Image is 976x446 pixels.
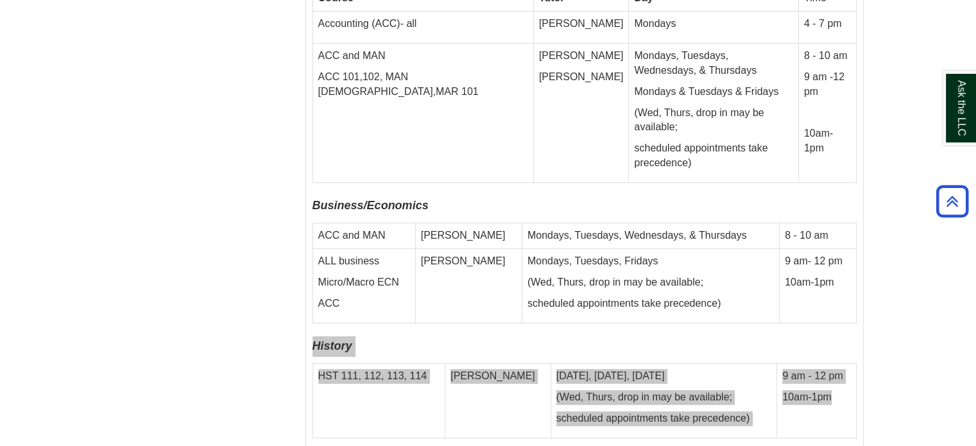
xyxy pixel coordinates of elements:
[785,254,850,269] p: 9 am- 12 pm
[539,49,624,64] p: [PERSON_NAME]
[556,369,772,384] p: [DATE], [DATE], [DATE]
[318,17,528,31] p: Accounting (ACC)- all
[522,223,779,249] td: Mondays, Tuesdays, Wednesdays, & Thursdays
[445,364,551,438] td: [PERSON_NAME]
[527,254,774,269] p: Mondays, Tuesdays, Fridays
[556,390,772,405] p: (Wed, Thurs, drop in may be available;
[527,275,774,290] p: (Wed, Thurs, drop in may be available;
[782,369,850,384] p: 9 am - 12 pm
[318,49,528,64] p: ACC and MAN
[634,106,792,135] p: (Wed, Thurs, drop in may be available;
[318,296,410,311] p: ACC
[804,70,851,99] p: 9 am -12 pm
[804,126,851,156] p: 10am-1pm
[318,275,410,290] p: Micro/Macro ECN
[780,223,856,249] td: 8 - 10 am
[932,193,973,210] a: Back to Top
[634,85,792,99] p: Mondays & Tuesdays & Fridays
[312,223,415,249] td: ACC and MAN
[634,49,792,78] p: Mondays, Tuesdays, Wednesdays, & Thursdays
[539,70,624,85] p: [PERSON_NAME]
[782,390,850,405] p: 10am-1pm
[312,364,445,438] td: HST 111, 112, 113, 114
[312,339,352,352] i: History
[527,296,774,311] p: scheduled appointments take precedence)
[785,275,850,290] p: 10am-1pm
[318,254,410,269] p: ALL business
[312,199,429,212] b: Business/Economics
[634,17,792,31] p: Mondays
[556,411,772,426] p: scheduled appointments take precedence)
[415,249,522,323] td: [PERSON_NAME]
[318,70,528,99] p: ACC 101,102, MAN [DEMOGRAPHIC_DATA],MAR 101
[533,12,629,44] td: [PERSON_NAME]
[804,49,851,64] p: 8 - 10 am
[634,141,792,171] p: scheduled appointments take precedence)
[798,12,856,44] td: 4 - 7 pm
[415,223,522,249] td: [PERSON_NAME]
